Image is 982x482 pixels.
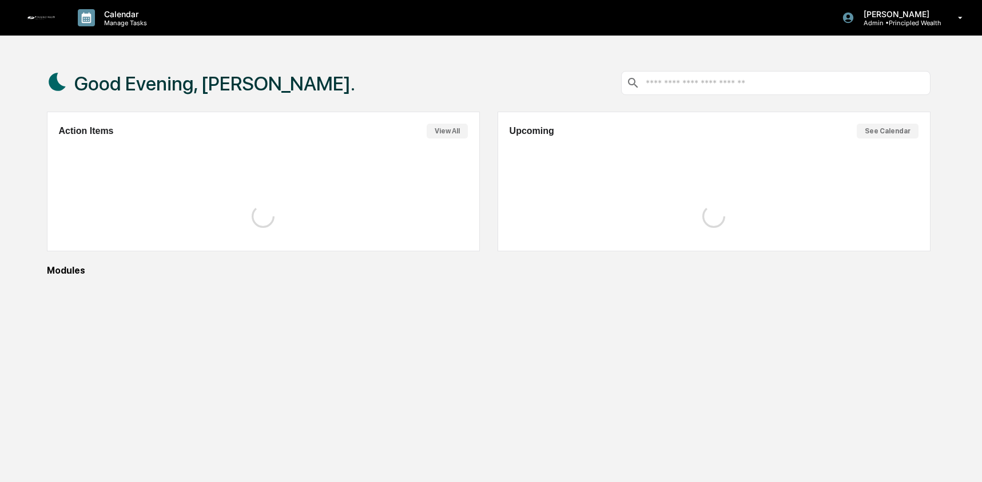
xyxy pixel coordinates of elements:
[95,9,153,19] p: Calendar
[854,9,941,19] p: [PERSON_NAME]
[427,124,468,139] button: View All
[59,126,114,136] h2: Action Items
[95,19,153,27] p: Manage Tasks
[74,72,355,95] h1: Good Evening, [PERSON_NAME].
[27,16,55,19] img: logo
[854,19,941,27] p: Admin • Principled Wealth
[47,265,931,276] div: Modules
[510,126,554,136] h2: Upcoming
[857,124,919,139] button: See Calendar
